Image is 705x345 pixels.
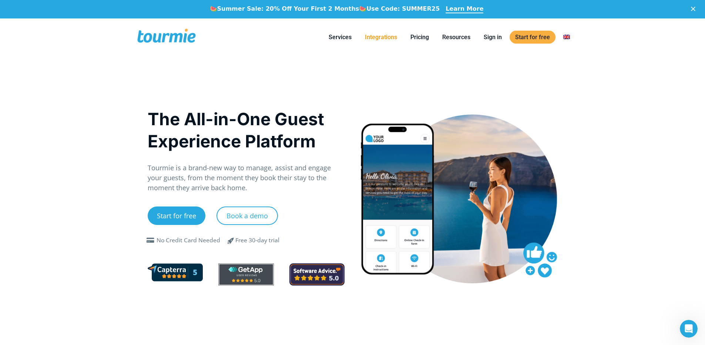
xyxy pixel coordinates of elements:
a: Pricing [405,33,434,42]
span:  [145,238,157,243]
div: No Credit Card Needed [157,236,220,245]
a: Sign in [478,33,507,42]
h1: The All-in-One Guest Experience Platform [148,108,345,152]
a: Integrations [359,33,403,42]
div: 🍉 🍉 [210,5,440,13]
a: Book a demo [216,206,278,225]
a: Start for free [148,206,205,225]
div: Free 30-day trial [235,236,279,245]
b: Summer Sale: 20% Off Your First 2 Months [217,5,359,12]
iframe: Intercom live chat [680,320,698,338]
a: Start for free [510,31,555,44]
b: Use Code: SUMMER25 [366,5,440,12]
span:  [222,236,240,245]
p: Tourmie is a brand-new way to manage, assist and engage your guests, from the moment they book th... [148,163,345,193]
a: Resources [437,33,476,42]
div: Close [691,7,698,11]
a: Learn More [446,5,483,13]
a: Services [323,33,357,42]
